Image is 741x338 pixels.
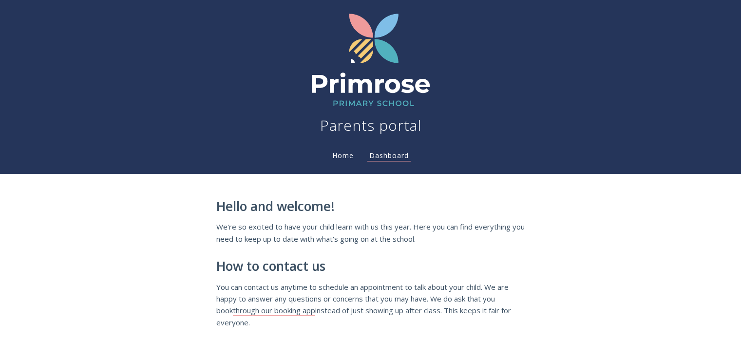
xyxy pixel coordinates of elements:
[320,116,421,135] h1: Parents portal
[233,305,315,316] a: through our booking app
[216,281,525,329] p: You can contact us anytime to schedule an appointment to talk about your child. We are happy to a...
[216,199,525,214] h2: Hello and welcome!
[367,151,411,161] a: Dashboard
[216,259,525,274] h2: How to contact us
[330,151,356,160] a: Home
[216,221,525,245] p: We're so excited to have your child learn with us this year. Here you can find everything you nee...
